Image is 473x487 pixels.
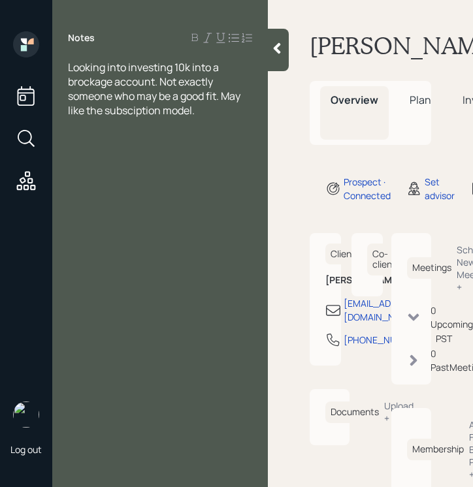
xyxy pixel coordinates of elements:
[410,93,431,107] span: Plan
[367,243,401,276] h6: Co-client
[344,175,391,202] div: Prospect · Connected
[344,333,425,347] div: [PHONE_NUMBER]
[325,401,384,423] h6: Documents
[436,332,452,345] div: PST
[68,31,95,44] label: Notes
[68,60,242,118] span: Looking into investing 10k into a brockage account. Not exactly someone who may be a good fit. Ma...
[13,401,39,428] img: retirable_logo.png
[325,243,361,265] h6: Client
[407,439,469,460] h6: Membership
[425,175,455,202] div: Set advisor
[10,443,42,456] div: Log out
[344,296,423,324] div: [EMAIL_ADDRESS][DOMAIN_NAME]
[331,93,378,107] span: Overview
[384,400,414,424] div: Upload +
[407,257,457,279] h6: Meetings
